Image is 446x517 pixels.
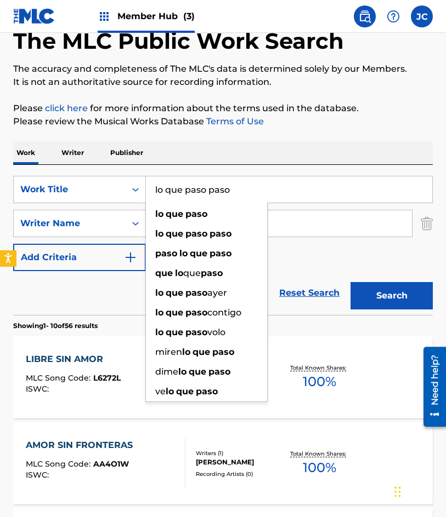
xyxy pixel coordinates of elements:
span: ayer [207,288,227,298]
h1: The MLC Public Work Search [13,27,344,55]
div: Arrastrar [394,475,401,508]
div: User Menu [411,5,433,27]
span: volo [207,327,225,337]
p: Please for more information about the terms used in the database. [13,102,433,115]
form: Search Form [13,176,433,315]
a: click here [45,103,88,113]
span: MLC Song Code : [26,373,93,383]
span: miren [155,347,182,357]
span: 100 % [303,372,336,392]
div: Recording Artists ( 0 ) [196,470,285,478]
strong: paso [208,366,230,377]
span: contigo [207,307,241,318]
strong: lo [155,307,163,318]
span: L6272L [93,373,121,383]
strong: que [155,268,173,278]
div: AMOR SIN FRONTERAS [26,439,138,452]
p: Publisher [107,141,146,164]
iframe: Resource Center [415,343,446,431]
p: Please review the Musical Works Database [13,115,433,128]
p: Showing 1 - 10 of 56 results [13,321,98,331]
div: Writer Name [20,217,119,230]
p: Total Known Shares: [290,450,349,458]
strong: que [166,228,183,239]
img: MLC Logo [13,8,55,24]
strong: paso [185,327,207,337]
strong: que [166,327,183,337]
span: dime [155,366,178,377]
a: LIBRE SIN AMORMLC Song Code:L6272LISWC:Writers (1)[PERSON_NAME]Recording Artists (0)Total Known S... [13,336,433,418]
strong: que [189,366,206,377]
div: Work Title [20,183,119,196]
strong: lo [175,268,183,278]
span: (3) [183,11,195,21]
strong: paso [185,209,207,219]
span: que [183,268,201,278]
a: Public Search [354,5,376,27]
p: Work [13,141,38,164]
strong: que [166,307,183,318]
button: Add Criteria [13,244,146,271]
strong: lo [155,288,163,298]
strong: paso [201,268,223,278]
strong: paso [210,248,232,258]
span: 100 % [303,458,336,478]
strong: paso [210,228,232,239]
strong: lo [155,209,163,219]
strong: paso [196,386,218,397]
strong: lo [182,347,190,357]
strong: lo [178,366,187,377]
span: ISWC : [26,470,52,480]
span: ISWC : [26,384,52,394]
button: Search [351,282,433,309]
span: Member Hub [117,10,195,22]
strong: paso [212,347,234,357]
p: The accuracy and completeness of The MLC's data is determined solely by our Members. [13,62,433,76]
span: MLC Song Code : [26,459,93,469]
img: search [358,10,371,23]
div: Writers ( 1 ) [196,449,285,457]
strong: paso [185,307,207,318]
img: Delete Criterion [421,210,433,237]
span: AA4O1W [93,459,129,469]
strong: lo [166,386,174,397]
strong: que [176,386,194,397]
div: Widget de chat [391,464,446,517]
div: Help [382,5,404,27]
a: Reset Search [274,281,345,305]
strong: lo [155,327,163,337]
a: AMOR SIN FRONTERASMLC Song Code:AA4O1WISWC:Writers (1)[PERSON_NAME]Recording Artists (0)Total Kno... [13,422,433,504]
p: Writer [58,141,87,164]
img: help [387,10,400,23]
iframe: Chat Widget [391,464,446,517]
strong: lo [155,228,163,239]
a: Terms of Use [204,116,264,127]
strong: que [190,248,207,258]
strong: paso [155,248,177,258]
p: Total Known Shares: [290,364,349,372]
strong: que [193,347,210,357]
div: [PERSON_NAME] [196,457,285,467]
strong: lo [179,248,188,258]
img: Top Rightsholders [98,10,111,23]
strong: paso [185,228,207,239]
span: ve [155,386,166,397]
div: LIBRE SIN AMOR [26,353,121,366]
strong: paso [185,288,207,298]
strong: que [166,209,183,219]
strong: que [166,288,183,298]
p: It is not an authoritative source for recording information. [13,76,433,89]
img: 9d2ae6d4665cec9f34b9.svg [124,251,137,264]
